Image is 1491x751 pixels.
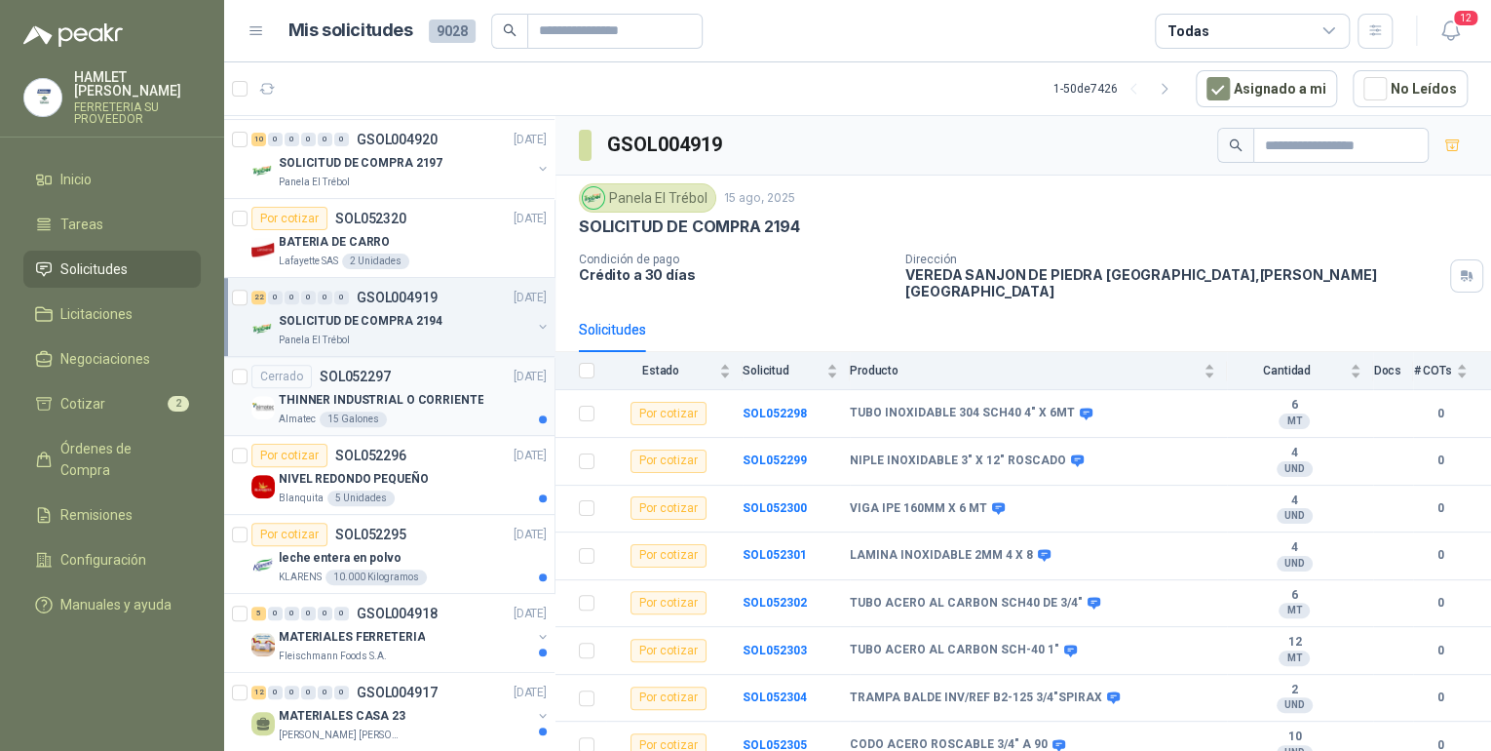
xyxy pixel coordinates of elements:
[251,238,275,261] img: Company Logo
[279,412,316,427] p: Almatec
[1433,14,1468,49] button: 12
[279,549,401,568] p: leche entera en polvo
[318,686,332,699] div: 0
[224,357,554,436] a: CerradoSOL052297[DATE] Company LogoTHINNER INDUSTRIAL O CORRIENTEAlmatec15 Galones
[357,686,438,699] p: GSOL004917
[850,643,1059,658] b: TUBO ACERO AL CARBON SCH-40 1"
[60,549,146,571] span: Configuración
[224,515,554,594] a: Por cotizarSOL052295[DATE] Company Logoleche entera en polvoKLARENS10.000 Kilogramos
[1279,651,1310,666] div: MT
[334,607,349,620] div: 0
[23,23,123,47] img: Logo peakr
[1277,556,1313,572] div: UND
[743,596,807,610] b: SOL052302
[1413,499,1468,518] b: 0
[334,686,349,699] div: 0
[583,187,604,209] img: Company Logo
[743,548,807,562] b: SOL052301
[1196,70,1337,107] button: Asignado a mi
[1353,70,1468,107] button: No Leídos
[335,212,406,225] p: SOL052320
[251,286,551,348] a: 22 0 0 0 0 0 GSOL004919[DATE] Company LogoSOLICITUD DE COMPRA 2194Panela El Trébol
[23,296,201,333] a: Licitaciones
[285,133,299,146] div: 0
[1167,20,1208,42] div: Todas
[60,348,150,370] span: Negociaciones
[514,684,547,702] p: [DATE]
[357,291,438,304] p: GSOL004919
[285,686,299,699] div: 0
[1413,642,1468,660] b: 0
[631,450,707,473] div: Por cotizar
[279,570,322,585] p: KLARENS
[23,161,201,198] a: Inicio
[74,70,201,98] p: HAMLET [PERSON_NAME]
[850,548,1033,564] b: LAMINA INOXIDABLE 2MM 4 X 8
[1227,540,1361,556] b: 4
[850,454,1066,469] b: NIPLE INOXIDABLE 3" X 12" ROSCADO
[579,253,890,266] p: Condición de pago
[579,266,890,283] p: Crédito a 30 días
[631,402,707,425] div: Por cotizar
[268,291,283,304] div: 0
[251,128,551,190] a: 10 0 0 0 0 0 GSOL004920[DATE] Company LogoSOLICITUD DE COMPRA 2197Panela El Trébol
[1413,352,1491,390] th: # COTs
[514,605,547,623] p: [DATE]
[335,449,406,462] p: SOL052296
[631,496,707,520] div: Por cotizar
[850,501,987,517] b: VIGA IPE 160MM X 6 MT
[1053,73,1180,104] div: 1 - 50 de 7426
[60,303,133,325] span: Licitaciones
[279,628,425,647] p: MATERIALES FERRETERIA
[743,454,807,467] a: SOL052299
[514,368,547,386] p: [DATE]
[503,23,516,37] span: search
[1279,414,1310,429] div: MT
[23,496,201,534] a: Remisiones
[318,607,332,620] div: 0
[743,501,807,515] a: SOL052300
[279,333,350,348] p: Panela El Trébol
[279,707,405,726] p: MATERIALES CASA 23
[743,364,822,377] span: Solicitud
[23,340,201,377] a: Negociaciones
[23,206,201,243] a: Tareas
[1452,9,1479,27] span: 12
[24,79,61,116] img: Company Logo
[279,254,338,269] p: Lafayette SAS
[279,312,442,331] p: SOLICITUD DE COMPRA 2194
[905,253,1442,266] p: Dirección
[251,396,275,419] img: Company Logo
[23,541,201,578] a: Configuración
[268,607,283,620] div: 0
[579,183,716,213] div: Panela El Trébol
[1227,352,1373,390] th: Cantidad
[724,189,795,208] p: 15 ago, 2025
[251,554,275,577] img: Company Logo
[1373,352,1413,390] th: Docs
[251,317,275,340] img: Company Logo
[606,364,715,377] span: Estado
[850,596,1083,612] b: TUBO ACERO AL CARBON SCH40 DE 3/4"
[1413,405,1468,423] b: 0
[251,291,266,304] div: 22
[251,365,312,388] div: Cerrado
[301,607,316,620] div: 0
[74,101,201,125] p: FERRETERIA SU PROVEEDOR
[23,251,201,288] a: Solicitudes
[631,687,707,710] div: Por cotizar
[1413,594,1468,613] b: 0
[23,586,201,623] a: Manuales y ayuda
[60,504,133,526] span: Remisiones
[251,133,266,146] div: 10
[514,447,547,465] p: [DATE]
[251,523,327,546] div: Por cotizar
[60,594,172,615] span: Manuales y ayuda
[268,686,283,699] div: 0
[279,491,324,506] p: Blanquita
[579,217,800,237] p: SOLICITUD DE COMPRA 2194
[1413,546,1468,565] b: 0
[607,130,725,160] h3: GSOL004919
[251,159,275,182] img: Company Logo
[23,430,201,489] a: Órdenes de Compra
